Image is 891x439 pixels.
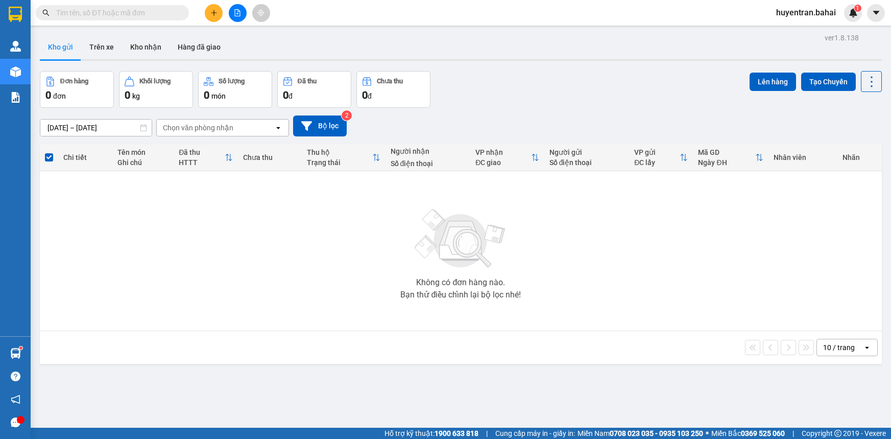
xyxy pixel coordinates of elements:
[368,92,372,100] span: đ
[867,4,885,22] button: caret-down
[132,92,140,100] span: kg
[63,153,107,161] div: Chi tiết
[823,342,855,353] div: 10 / trang
[391,147,466,155] div: Người nhận
[302,144,386,171] th: Toggle SortBy
[11,418,20,427] span: message
[60,78,88,85] div: Đơn hàng
[274,124,282,132] svg: open
[774,153,832,161] div: Nhân viên
[307,158,372,167] div: Trạng thái
[629,144,693,171] th: Toggle SortBy
[117,148,168,156] div: Tên món
[119,71,193,108] button: Khối lượng0kg
[356,71,430,108] button: Chưa thu0đ
[179,158,224,167] div: HTTT
[277,71,351,108] button: Đã thu0đ
[163,123,233,133] div: Chọn văn phòng nhận
[210,9,218,16] span: plus
[698,148,755,156] div: Mã GD
[122,35,170,59] button: Kho nhận
[842,153,877,161] div: Nhãn
[45,89,51,101] span: 0
[19,346,22,350] sup: 1
[170,35,229,59] button: Hàng đã giao
[229,4,247,22] button: file-add
[849,8,858,17] img: icon-new-feature
[377,78,403,85] div: Chưa thu
[750,73,796,91] button: Lên hàng
[834,430,841,437] span: copyright
[495,428,575,439] span: Cung cấp máy in - giấy in:
[391,159,466,168] div: Số điện thoại
[854,5,861,12] sup: 1
[179,148,224,156] div: Đã thu
[577,428,703,439] span: Miền Nam
[706,431,709,435] span: ⚪️
[825,32,859,43] div: ver 1.8.138
[40,35,81,59] button: Kho gửi
[549,158,624,167] div: Số điện thoại
[174,144,237,171] th: Toggle SortBy
[56,7,177,18] input: Tìm tên, số ĐT hoặc mã đơn
[204,89,209,101] span: 0
[693,144,768,171] th: Toggle SortBy
[234,9,241,16] span: file-add
[307,148,372,156] div: Thu hộ
[470,144,544,171] th: Toggle SortBy
[610,429,703,437] strong: 0708 023 035 - 0935 103 250
[384,428,478,439] span: Hỗ trợ kỹ thuật:
[198,71,272,108] button: Số lượng0món
[342,110,352,121] sup: 2
[856,5,859,12] span: 1
[211,92,226,100] span: món
[40,120,152,136] input: Select a date range.
[634,158,680,167] div: ĐC lấy
[11,395,20,404] span: notification
[243,153,297,161] div: Chưa thu
[40,71,114,108] button: Đơn hàng0đơn
[139,78,171,85] div: Khối lượng
[801,73,856,91] button: Tạo Chuyến
[475,148,531,156] div: VP nhận
[11,372,20,381] span: question-circle
[10,41,21,52] img: warehouse-icon
[698,158,755,167] div: Ngày ĐH
[298,78,317,85] div: Đã thu
[435,429,478,437] strong: 1900 633 818
[252,4,270,22] button: aim
[872,8,881,17] span: caret-down
[42,9,50,16] span: search
[634,148,680,156] div: VP gửi
[10,92,21,103] img: solution-icon
[863,343,871,352] svg: open
[10,348,21,359] img: warehouse-icon
[741,429,785,437] strong: 0369 525 060
[400,291,521,299] div: Bạn thử điều chỉnh lại bộ lọc nhé!
[283,89,288,101] span: 0
[293,115,347,136] button: Bộ lọc
[410,203,512,274] img: svg+xml;base64,PHN2ZyBjbGFzcz0ibGlzdC1wbHVnX19zdmciIHhtbG5zPSJodHRwOi8vd3d3LnczLm9yZy8yMDAwL3N2Zy...
[475,158,531,167] div: ĐC giao
[81,35,122,59] button: Trên xe
[53,92,66,100] span: đơn
[768,6,844,19] span: huyentran.bahai
[10,66,21,77] img: warehouse-icon
[219,78,245,85] div: Số lượng
[362,89,368,101] span: 0
[288,92,293,100] span: đ
[416,279,505,287] div: Không có đơn hàng nào.
[125,89,130,101] span: 0
[711,428,785,439] span: Miền Bắc
[792,428,794,439] span: |
[257,9,264,16] span: aim
[205,4,223,22] button: plus
[117,158,168,167] div: Ghi chú
[486,428,488,439] span: |
[9,7,22,22] img: logo-vxr
[549,148,624,156] div: Người gửi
